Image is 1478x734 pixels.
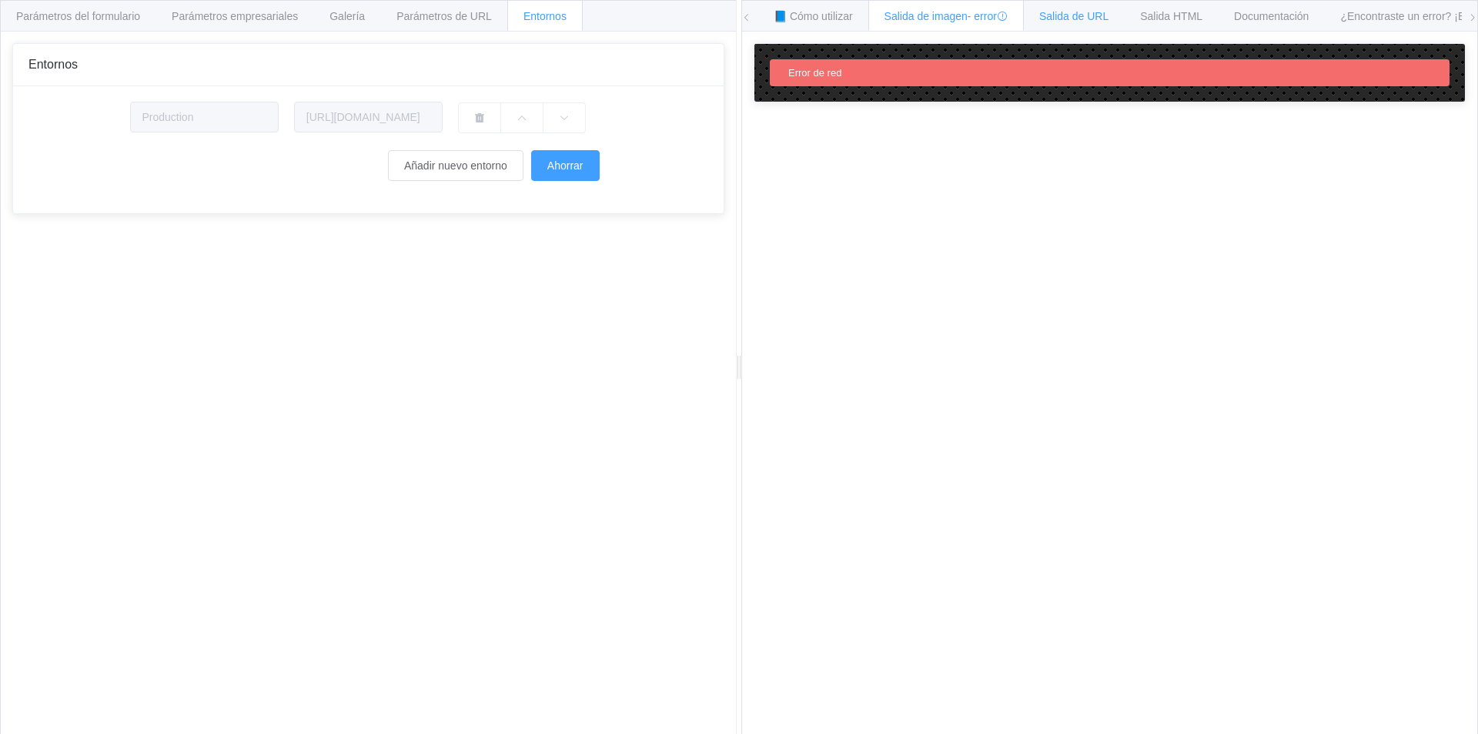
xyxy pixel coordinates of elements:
[16,10,140,22] font: Parámetros del formulario
[1039,10,1108,22] font: Salida de URL
[968,10,997,22] font: - error
[329,10,365,22] font: Galería
[788,67,841,79] font: Error de red
[388,150,523,181] button: Añadir nuevo entorno
[1140,10,1202,22] font: Salida HTML
[884,10,968,22] font: Salida de imagen
[404,159,507,172] font: Añadir nuevo entorno
[531,150,600,181] button: Ahorrar
[523,10,567,22] font: Entornos
[547,159,584,172] font: Ahorrar
[172,10,298,22] font: Parámetros empresariales
[774,10,853,22] font: 📘 Cómo utilizar
[1234,10,1309,22] font: Documentación
[28,58,78,71] font: Entornos
[396,10,492,22] font: Parámetros de URL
